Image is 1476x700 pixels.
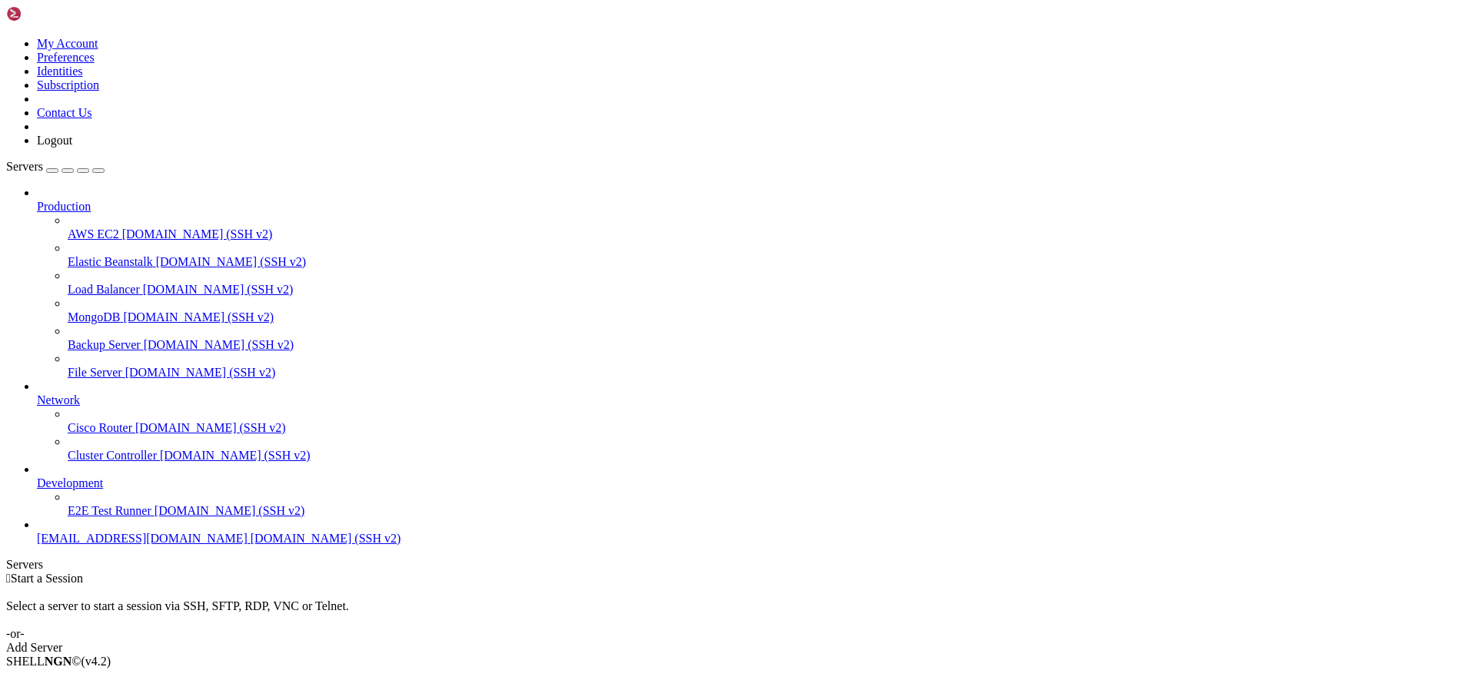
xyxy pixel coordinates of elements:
[68,338,141,351] span: Backup Server
[122,227,273,241] span: [DOMAIN_NAME] (SSH v2)
[68,504,1470,518] a: E2E Test Runner [DOMAIN_NAME] (SSH v2)
[68,255,153,268] span: Elastic Beanstalk
[37,78,99,91] a: Subscription
[37,380,1470,463] li: Network
[37,65,83,78] a: Identities
[37,134,72,147] a: Logout
[68,449,157,462] span: Cluster Controller
[156,255,307,268] span: [DOMAIN_NAME] (SSH v2)
[37,106,92,119] a: Contact Us
[143,283,294,296] span: [DOMAIN_NAME] (SSH v2)
[68,214,1470,241] li: AWS EC2 [DOMAIN_NAME] (SSH v2)
[68,352,1470,380] li: File Server [DOMAIN_NAME] (SSH v2)
[68,241,1470,269] li: Elastic Beanstalk [DOMAIN_NAME] (SSH v2)
[37,476,103,489] span: Development
[68,310,1470,324] a: MongoDB [DOMAIN_NAME] (SSH v2)
[45,655,72,668] b: NGN
[68,227,1470,241] a: AWS EC2 [DOMAIN_NAME] (SSH v2)
[135,421,286,434] span: [DOMAIN_NAME] (SSH v2)
[68,283,1470,297] a: Load Balancer [DOMAIN_NAME] (SSH v2)
[37,200,1470,214] a: Production
[37,393,1470,407] a: Network
[6,655,111,668] span: SHELL ©
[155,504,305,517] span: [DOMAIN_NAME] (SSH v2)
[6,160,105,173] a: Servers
[68,366,122,379] span: File Server
[37,51,95,64] a: Preferences
[144,338,294,351] span: [DOMAIN_NAME] (SSH v2)
[68,297,1470,324] li: MongoDB [DOMAIN_NAME] (SSH v2)
[37,532,248,545] span: [EMAIL_ADDRESS][DOMAIN_NAME]
[37,186,1470,380] li: Production
[68,338,1470,352] a: Backup Server [DOMAIN_NAME] (SSH v2)
[68,324,1470,352] li: Backup Server [DOMAIN_NAME] (SSH v2)
[68,490,1470,518] li: E2E Test Runner [DOMAIN_NAME] (SSH v2)
[37,37,98,50] a: My Account
[68,227,119,241] span: AWS EC2
[68,449,1470,463] a: Cluster Controller [DOMAIN_NAME] (SSH v2)
[37,476,1470,490] a: Development
[123,310,274,323] span: [DOMAIN_NAME] (SSH v2)
[37,518,1470,546] li: [EMAIL_ADDRESS][DOMAIN_NAME] [DOMAIN_NAME] (SSH v2)
[251,532,401,545] span: [DOMAIN_NAME] (SSH v2)
[68,421,1470,435] a: Cisco Router [DOMAIN_NAME] (SSH v2)
[6,572,11,585] span: 
[68,435,1470,463] li: Cluster Controller [DOMAIN_NAME] (SSH v2)
[37,532,1470,546] a: [EMAIL_ADDRESS][DOMAIN_NAME] [DOMAIN_NAME] (SSH v2)
[68,407,1470,435] li: Cisco Router [DOMAIN_NAME] (SSH v2)
[68,504,151,517] span: E2E Test Runner
[37,463,1470,518] li: Development
[68,283,140,296] span: Load Balancer
[68,366,1470,380] a: File Server [DOMAIN_NAME] (SSH v2)
[6,6,95,22] img: Shellngn
[68,269,1470,297] li: Load Balancer [DOMAIN_NAME] (SSH v2)
[68,421,132,434] span: Cisco Router
[68,310,120,323] span: MongoDB
[6,558,1470,572] div: Servers
[81,655,111,668] span: 4.2.0
[125,366,276,379] span: [DOMAIN_NAME] (SSH v2)
[6,641,1470,655] div: Add Server
[11,572,83,585] span: Start a Session
[37,393,80,406] span: Network
[68,255,1470,269] a: Elastic Beanstalk [DOMAIN_NAME] (SSH v2)
[6,586,1470,641] div: Select a server to start a session via SSH, SFTP, RDP, VNC or Telnet. -or-
[6,160,43,173] span: Servers
[37,200,91,213] span: Production
[160,449,311,462] span: [DOMAIN_NAME] (SSH v2)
